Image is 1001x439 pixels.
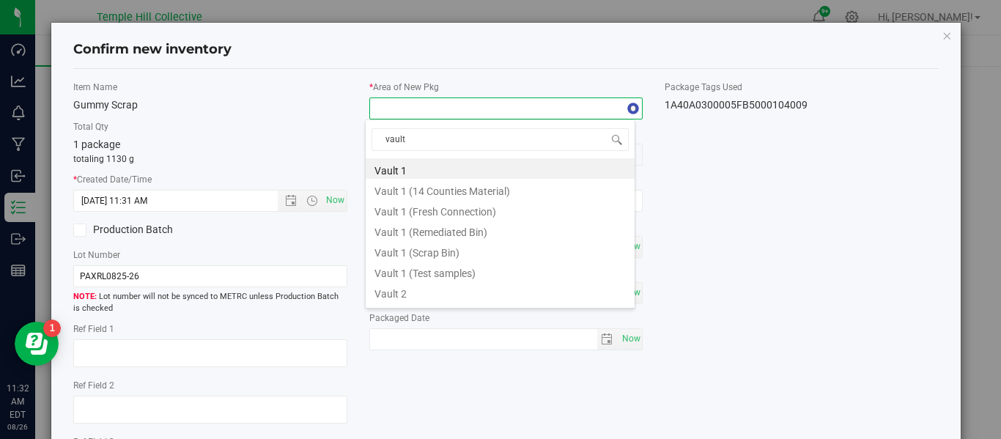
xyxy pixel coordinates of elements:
[300,195,325,207] span: Open the time view
[278,195,303,207] span: Open the date view
[73,379,347,392] label: Ref Field 2
[618,329,642,350] span: select
[618,328,643,350] span: Set Current date
[73,139,120,150] span: 1 package
[73,152,347,166] p: totaling 1130 g
[73,248,347,262] label: Lot Number
[73,97,347,113] div: Gummy Scrap
[73,222,199,237] label: Production Batch
[369,311,643,325] label: Packaged Date
[15,322,59,366] iframe: Resource center
[43,320,61,337] iframe: Resource center unread badge
[73,173,347,186] label: Created Date/Time
[369,81,643,94] label: Area of New Pkg
[73,81,347,94] label: Item Name
[322,190,347,211] span: Set Current date
[73,40,232,59] h4: Confirm new inventory
[665,97,939,113] div: 1A40A0300005FB5000104009
[73,291,347,315] span: Lot number will not be synced to METRC unless Production Batch is checked
[73,322,347,336] label: Ref Field 1
[73,120,347,133] label: Total Qty
[597,329,618,350] span: select
[665,81,939,94] label: Package Tags Used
